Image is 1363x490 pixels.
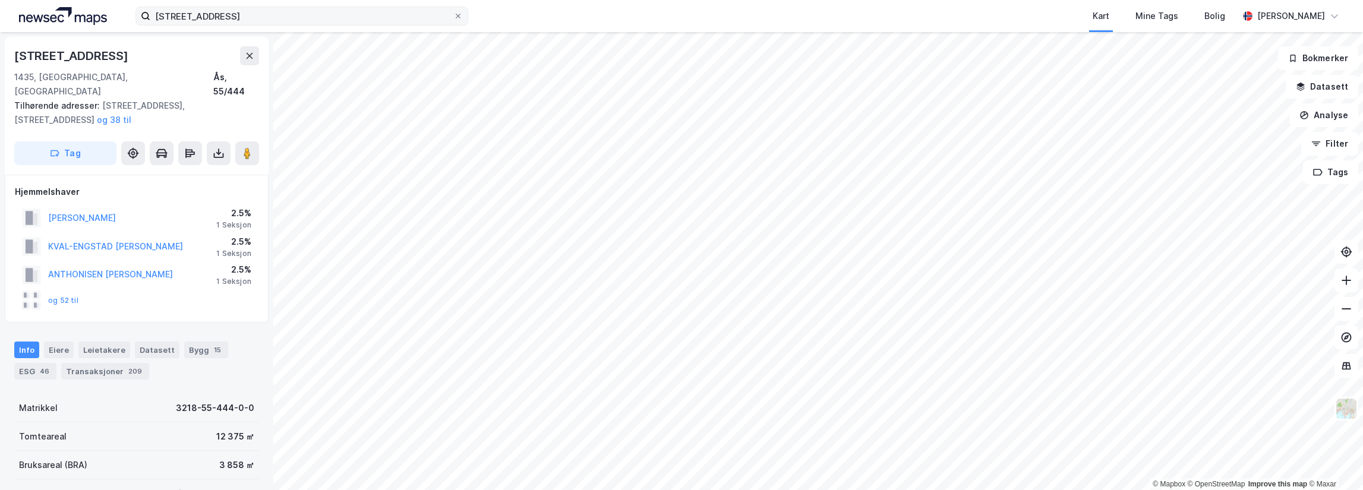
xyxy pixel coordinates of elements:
[1303,160,1358,184] button: Tags
[216,429,254,444] div: 12 375 ㎡
[14,100,102,110] span: Tilhørende adresser:
[61,363,149,380] div: Transaksjoner
[216,206,251,220] div: 2.5%
[37,365,52,377] div: 46
[126,365,144,377] div: 209
[1301,132,1358,156] button: Filter
[1188,480,1245,488] a: OpenStreetMap
[150,7,453,25] input: Søk på adresse, matrikkel, gårdeiere, leietakere eller personer
[213,70,260,99] div: Ås, 55/444
[1286,75,1358,99] button: Datasett
[176,401,254,415] div: 3218-55-444-0-0
[78,342,130,358] div: Leietakere
[1135,9,1178,23] div: Mine Tags
[14,342,39,358] div: Info
[1204,9,1225,23] div: Bolig
[19,401,58,415] div: Matrikkel
[1304,433,1363,490] div: Kontrollprogram for chat
[1093,9,1109,23] div: Kart
[14,70,213,99] div: 1435, [GEOGRAPHIC_DATA], [GEOGRAPHIC_DATA]
[216,263,251,277] div: 2.5%
[135,342,179,358] div: Datasett
[44,342,74,358] div: Eiere
[212,344,223,356] div: 15
[216,277,251,286] div: 1 Seksjon
[15,185,258,199] div: Hjemmelshaver
[1289,103,1358,127] button: Analyse
[216,220,251,230] div: 1 Seksjon
[14,363,56,380] div: ESG
[1335,397,1358,420] img: Z
[1304,433,1363,490] iframe: Chat Widget
[19,429,67,444] div: Tomteareal
[1278,46,1358,70] button: Bokmerker
[19,7,107,25] img: logo.a4113a55bc3d86da70a041830d287a7e.svg
[1248,480,1307,488] a: Improve this map
[14,99,250,127] div: [STREET_ADDRESS], [STREET_ADDRESS]
[216,249,251,258] div: 1 Seksjon
[184,342,228,358] div: Bygg
[216,235,251,249] div: 2.5%
[14,141,116,165] button: Tag
[19,458,87,472] div: Bruksareal (BRA)
[1153,480,1185,488] a: Mapbox
[219,458,254,472] div: 3 858 ㎡
[14,46,131,65] div: [STREET_ADDRESS]
[1257,9,1325,23] div: [PERSON_NAME]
